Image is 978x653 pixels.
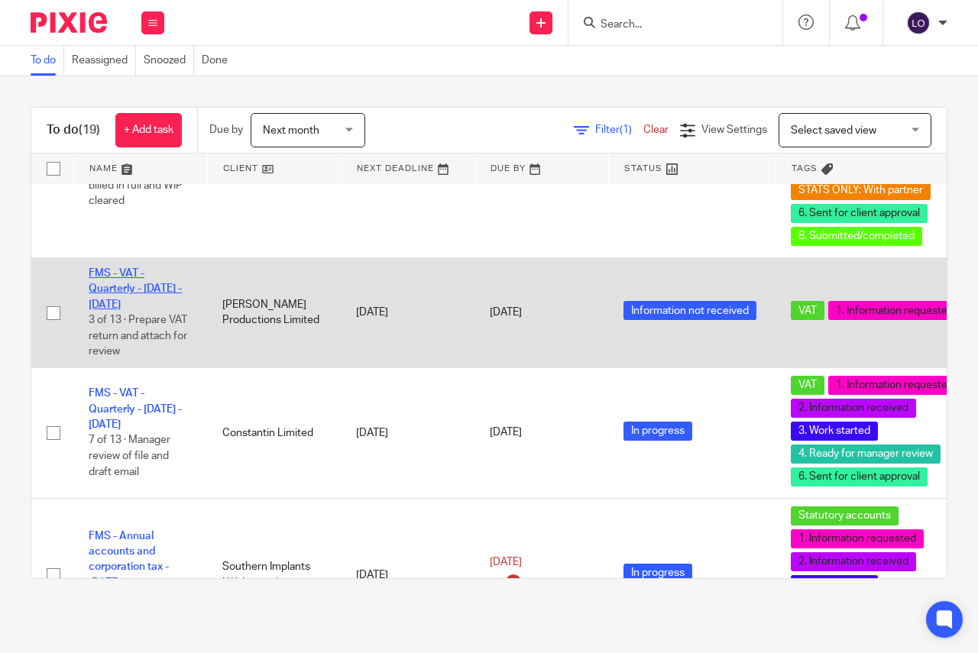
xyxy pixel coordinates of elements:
[791,399,916,418] span: 2. Information received
[89,388,182,430] a: FMS - VAT - Quarterly - [DATE] - [DATE]
[828,376,961,395] span: 1. Information requested
[341,498,474,651] td: [DATE]
[599,18,737,32] input: Search
[791,575,878,594] span: 3. Work started
[792,164,818,173] span: Tags
[79,124,100,136] span: (19)
[791,467,928,487] span: 6. Sent for client approval
[89,435,170,477] span: 7 of 13 · Manager review of file and draft email
[263,125,319,136] span: Next month
[72,46,136,76] a: Reassigned
[791,125,876,136] span: Select saved view
[207,258,341,368] td: [PERSON_NAME] Productions Limited
[791,204,928,223] span: 6. Sent for client approval
[791,181,931,200] span: STATS ONLY: With partner
[906,11,931,35] img: svg%3E
[620,124,632,135] span: (1)
[791,376,824,395] span: VAT
[341,258,474,368] td: [DATE]
[595,124,643,135] span: Filter
[643,124,669,135] a: Clear
[490,307,522,318] span: [DATE]
[207,367,341,498] td: Constantin Limited
[791,301,824,320] span: VAT
[828,301,961,320] span: 1. Information requested
[31,46,64,76] a: To do
[144,46,194,76] a: Snoozed
[89,315,187,357] span: 3 of 13 · Prepare VAT return and attach for review
[341,367,474,498] td: [DATE]
[623,301,756,320] span: Information not received
[89,531,169,588] a: FMS - Annual accounts and corporation tax - [DATE]
[623,564,692,583] span: In progress
[791,227,922,246] span: 8. Submitted/completed
[209,122,243,137] p: Due by
[490,558,522,568] span: [DATE]
[31,12,107,33] img: Pixie
[207,498,341,651] td: Southern Implants U.K. Limited
[202,46,235,76] a: Done
[490,428,522,438] span: [DATE]
[791,552,916,571] span: 2. Information received
[623,422,692,441] span: In progress
[89,268,182,310] a: FMS - VAT - Quarterly - [DATE] - [DATE]
[701,124,767,135] span: View Settings
[791,422,878,441] span: 3. Work started
[89,149,183,207] span: 12 of 18 · Confirm that client has been billed in full and WIP cleared
[791,529,924,548] span: 1. Information requested
[791,506,899,525] span: Statutory accounts
[47,122,100,138] h1: To do
[791,444,941,464] span: 4. Ready for manager review
[115,113,182,147] a: + Add task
